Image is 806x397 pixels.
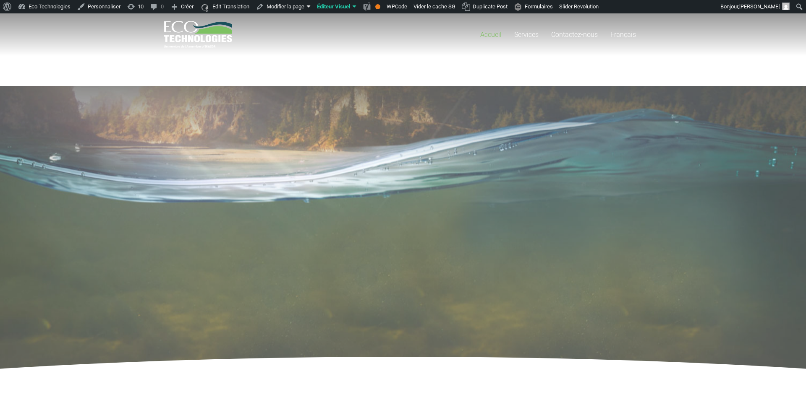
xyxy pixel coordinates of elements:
[551,31,598,39] span: Contactez-nous
[480,31,502,39] span: Accueil
[739,3,780,10] span: [PERSON_NAME]
[559,3,599,10] span: Slider Revolution
[375,4,380,9] div: OK
[164,21,232,48] a: logo_EcoTech_ASDR_RGB
[411,275,460,296] rs-layer: matters
[474,13,508,56] a: Accueil
[272,242,537,250] rs-layer: Natural resources. Project timelines. Professional relationships.
[463,259,576,296] rs-layer: Most
[233,259,411,297] rs-layer: Protect
[545,13,604,56] a: Contactez-nous
[604,13,642,56] a: Français
[610,31,636,39] span: Français
[514,31,539,39] span: Services
[508,13,545,56] a: Services
[200,1,210,15] img: icon16.svg
[411,259,459,280] rs-layer: what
